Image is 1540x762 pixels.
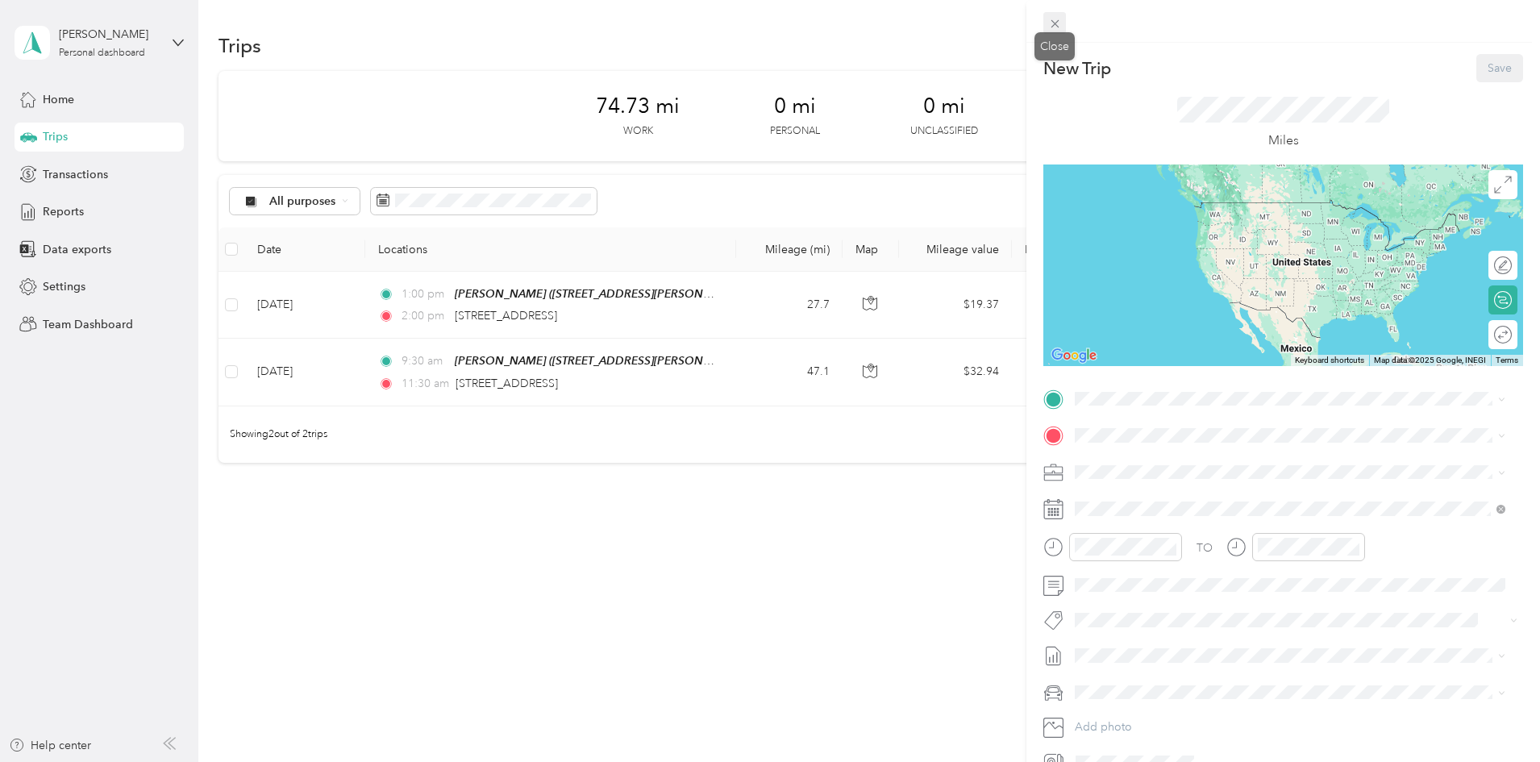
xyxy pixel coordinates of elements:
p: Miles [1268,131,1299,151]
a: Open this area in Google Maps (opens a new window) [1047,345,1101,366]
button: Keyboard shortcuts [1295,355,1364,366]
iframe: Everlance-gr Chat Button Frame [1450,672,1540,762]
span: Map data ©2025 Google, INEGI [1374,356,1486,364]
p: New Trip [1043,57,1111,80]
div: TO [1197,539,1213,556]
button: Add photo [1069,716,1523,739]
img: Google [1047,345,1101,366]
div: Close [1034,32,1075,60]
